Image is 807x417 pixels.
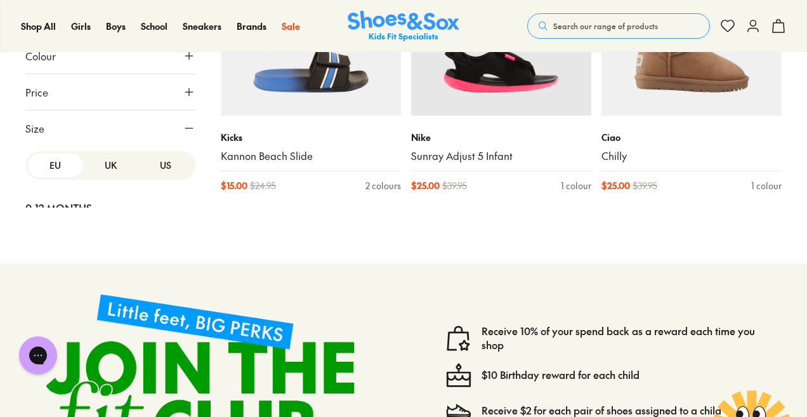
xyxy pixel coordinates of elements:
span: Colour [25,48,56,63]
a: Shop All [21,20,56,33]
span: Search our range of products [553,20,658,32]
span: Sneakers [183,20,221,32]
button: UK [83,154,138,177]
button: US [138,154,193,177]
a: $10 Birthday reward for each child [482,368,640,382]
button: Size [25,110,195,146]
a: Sale [282,20,300,33]
div: 1 colour [561,179,591,192]
img: cake--candle-birthday-event-special-sweet-cake-bake.svg [446,362,471,388]
div: 1 colour [751,179,782,192]
span: $ 24.95 [250,179,276,192]
a: Boys [106,20,126,33]
span: $ 39.95 [633,179,657,192]
button: Search our range of products [527,13,710,39]
span: $ 25.00 [411,179,440,192]
a: Brands [237,20,266,33]
span: Girls [71,20,91,32]
img: vector1.svg [446,326,471,351]
a: Shoes & Sox [348,11,459,42]
span: $ 39.95 [442,179,467,192]
span: Sale [282,20,300,32]
a: Kannon Beach Slide [221,149,401,163]
button: Colour [25,38,195,74]
p: Kicks [221,131,401,144]
span: Boys [106,20,126,32]
p: Ciao [601,131,782,144]
a: School [141,20,167,33]
span: School [141,20,167,32]
a: Chilly [601,149,782,163]
span: $ 25.00 [601,179,630,192]
div: 2 colours [365,179,401,192]
a: Sunray Adjust 5 Infant [411,149,591,163]
a: Sneakers [183,20,221,33]
span: $ 15.00 [221,179,247,192]
span: Shop All [21,20,56,32]
button: Price [25,74,195,110]
a: Girls [71,20,91,33]
p: Nike [411,131,591,144]
a: Receive 10% of your spend back as a reward each time you shop [482,324,771,352]
iframe: Gorgias live chat messenger [13,332,63,379]
span: Price [25,84,48,100]
img: SNS_Logo_Responsive.svg [348,11,459,42]
button: EU [28,154,83,177]
div: 0-12 Months [25,200,195,215]
span: Size [25,121,44,136]
span: Brands [237,20,266,32]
